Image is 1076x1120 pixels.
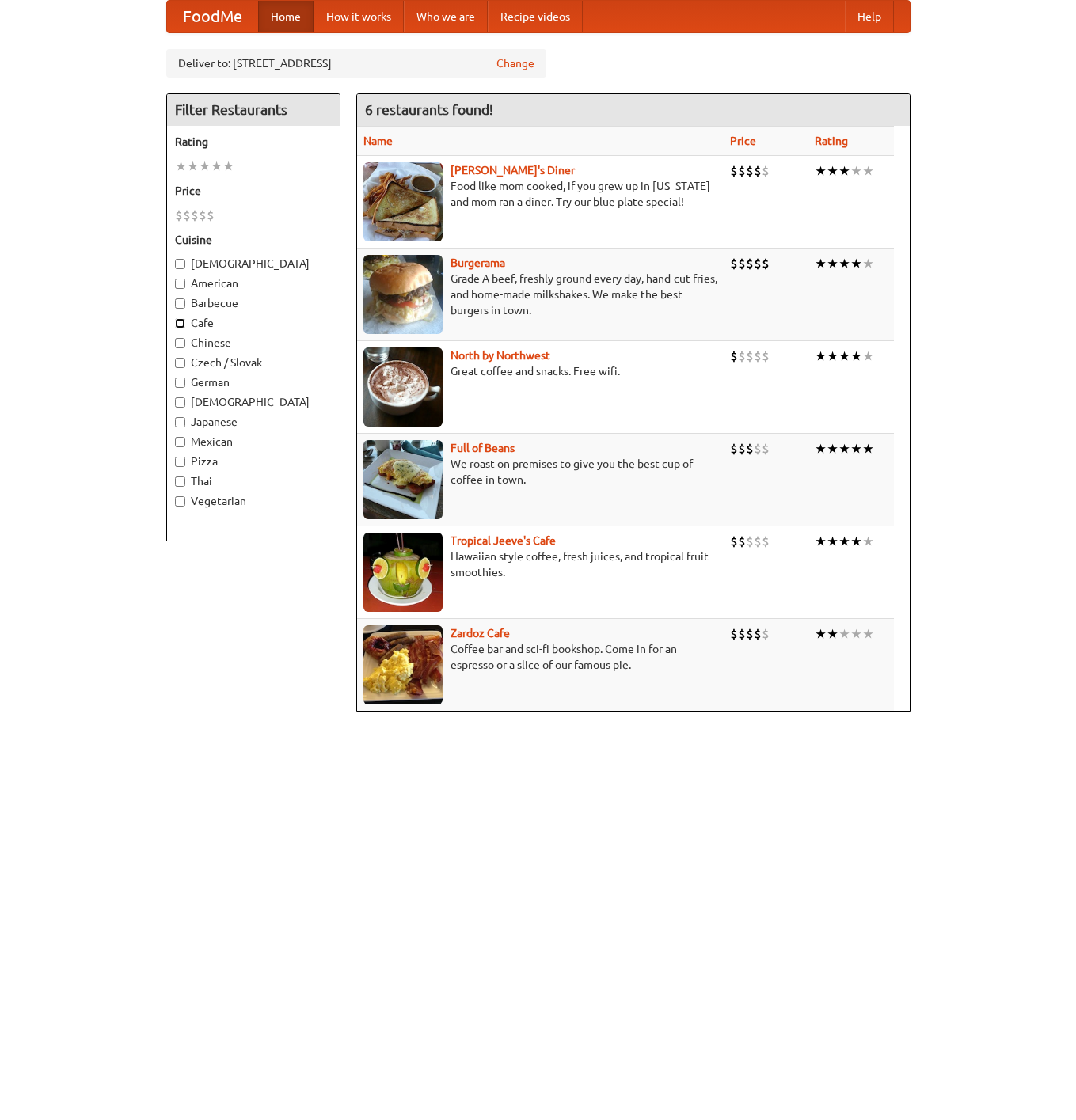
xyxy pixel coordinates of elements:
[838,255,850,272] li: ★
[363,549,717,580] p: Hawaiian style coffee, fresh juices, and tropical fruit smoothies.
[166,49,546,78] div: Deliver to: [STREET_ADDRESS]
[762,162,770,180] li: $
[451,164,575,177] b: [PERSON_NAME]'s Diner
[191,207,199,224] li: $
[827,347,838,365] li: ★
[175,493,332,509] label: Vegetarian
[838,625,850,643] li: ★
[175,335,332,351] label: Chinese
[175,394,332,410] label: [DEMOGRAPHIC_DATA]
[451,627,510,640] a: Zardoz Cafe
[850,440,862,457] li: ★
[738,347,746,365] li: $
[815,135,848,147] a: Rating
[404,1,488,32] a: Who we are
[730,162,738,180] li: $
[175,295,332,311] label: Barbecue
[175,207,183,224] li: $
[363,255,443,334] img: burgerama.jpg
[222,158,234,175] li: ★
[827,255,838,272] li: ★
[363,135,393,147] a: Name
[175,496,185,507] input: Vegetarian
[451,442,515,454] a: Full of Beans
[175,158,187,175] li: ★
[167,1,258,32] a: FoodMe
[488,1,583,32] a: Recipe videos
[363,625,443,704] img: zardoz.jpg
[451,534,556,547] b: Tropical Jeeve's Cafe
[175,275,332,291] label: American
[754,533,762,550] li: $
[207,207,215,224] li: $
[175,457,185,467] input: Pizza
[730,135,756,147] a: Price
[730,533,738,550] li: $
[862,440,874,457] li: ★
[175,417,185,427] input: Japanese
[738,440,746,457] li: $
[258,1,314,32] a: Home
[838,440,850,457] li: ★
[815,440,827,457] li: ★
[730,347,738,365] li: $
[175,355,332,370] label: Czech / Slovak
[738,162,746,180] li: $
[862,162,874,180] li: ★
[754,255,762,272] li: $
[175,454,332,469] label: Pizza
[762,625,770,643] li: $
[451,256,505,269] a: Burgerama
[746,625,754,643] li: $
[862,347,874,365] li: ★
[730,255,738,272] li: $
[314,1,404,32] a: How it works
[175,434,332,450] label: Mexican
[754,347,762,365] li: $
[738,625,746,643] li: $
[187,158,199,175] li: ★
[762,347,770,365] li: $
[175,374,332,390] label: German
[827,533,838,550] li: ★
[175,279,185,289] input: American
[175,473,332,489] label: Thai
[827,440,838,457] li: ★
[363,347,443,427] img: north.jpg
[762,440,770,457] li: $
[175,259,185,269] input: [DEMOGRAPHIC_DATA]
[363,178,717,210] p: Food like mom cooked, if you grew up in [US_STATE] and mom ran a diner. Try our blue plate special!
[754,625,762,643] li: $
[175,232,332,248] h5: Cuisine
[199,207,207,224] li: $
[175,256,332,271] label: [DEMOGRAPHIC_DATA]
[838,162,850,180] li: ★
[175,338,185,348] input: Chinese
[746,162,754,180] li: $
[183,207,191,224] li: $
[838,533,850,550] li: ★
[175,437,185,447] input: Mexican
[451,349,550,362] b: North by Northwest
[815,162,827,180] li: ★
[850,255,862,272] li: ★
[175,183,332,199] h5: Price
[363,162,443,241] img: sallys.jpg
[175,318,185,328] input: Cafe
[175,378,185,388] input: German
[363,533,443,612] img: jeeves.jpg
[730,625,738,643] li: $
[746,533,754,550] li: $
[175,315,332,331] label: Cafe
[862,625,874,643] li: ★
[175,358,185,368] input: Czech / Slovak
[746,440,754,457] li: $
[850,347,862,365] li: ★
[365,102,493,117] ng-pluralize: 6 restaurants found!
[850,625,862,643] li: ★
[862,255,874,272] li: ★
[850,162,862,180] li: ★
